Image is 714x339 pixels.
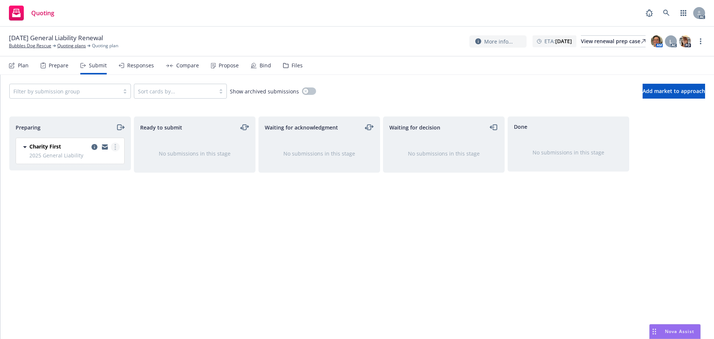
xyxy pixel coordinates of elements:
span: Ready to submit [140,124,182,131]
button: More info... [469,35,527,48]
a: Quoting plans [57,42,86,49]
a: moveLeftRight [240,123,249,132]
div: No submissions in this stage [520,148,617,156]
div: Propose [219,63,239,68]
div: Files [292,63,303,68]
span: Waiting for decision [389,124,440,131]
span: Show archived submissions [230,87,299,95]
span: Quoting [31,10,54,16]
a: Bubbles Dog Rescue [9,42,51,49]
span: Done [514,123,527,131]
span: 2025 General Liability [29,151,120,159]
img: photo [679,35,691,47]
span: Waiting for acknowledgment [265,124,338,131]
a: copy logging email [90,143,99,151]
a: Search [659,6,674,20]
div: No submissions in this stage [271,150,368,157]
span: Preparing [16,124,41,131]
div: View renewal prep case [581,36,646,47]
span: Charity First [29,143,61,150]
span: Quoting plan [92,42,118,49]
div: No submissions in this stage [146,150,243,157]
a: moveLeftRight [365,123,374,132]
a: Switch app [676,6,691,20]
div: Plan [18,63,29,68]
span: Nova Assist [665,328,694,335]
a: more [111,143,120,151]
a: moveRight [116,123,125,132]
button: Nova Assist [649,324,701,339]
div: Responses [127,63,154,68]
span: L [669,38,672,45]
button: Add market to approach [643,84,705,99]
div: No submissions in this stage [395,150,492,157]
a: copy logging email [100,143,109,151]
div: Bind [260,63,271,68]
div: Compare [176,63,199,68]
span: [DATE] General Liability Renewal [9,33,103,42]
strong: [DATE] [555,38,572,45]
div: Prepare [49,63,68,68]
span: Add market to approach [643,87,705,95]
img: photo [651,35,663,47]
a: View renewal prep case [581,35,646,47]
span: ETA : [544,37,572,45]
a: more [696,37,705,46]
a: Quoting [6,3,57,23]
div: Submit [89,63,107,68]
a: Report a Bug [642,6,657,20]
a: moveLeft [489,123,498,132]
div: Drag to move [650,324,659,339]
span: More info... [484,38,513,45]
